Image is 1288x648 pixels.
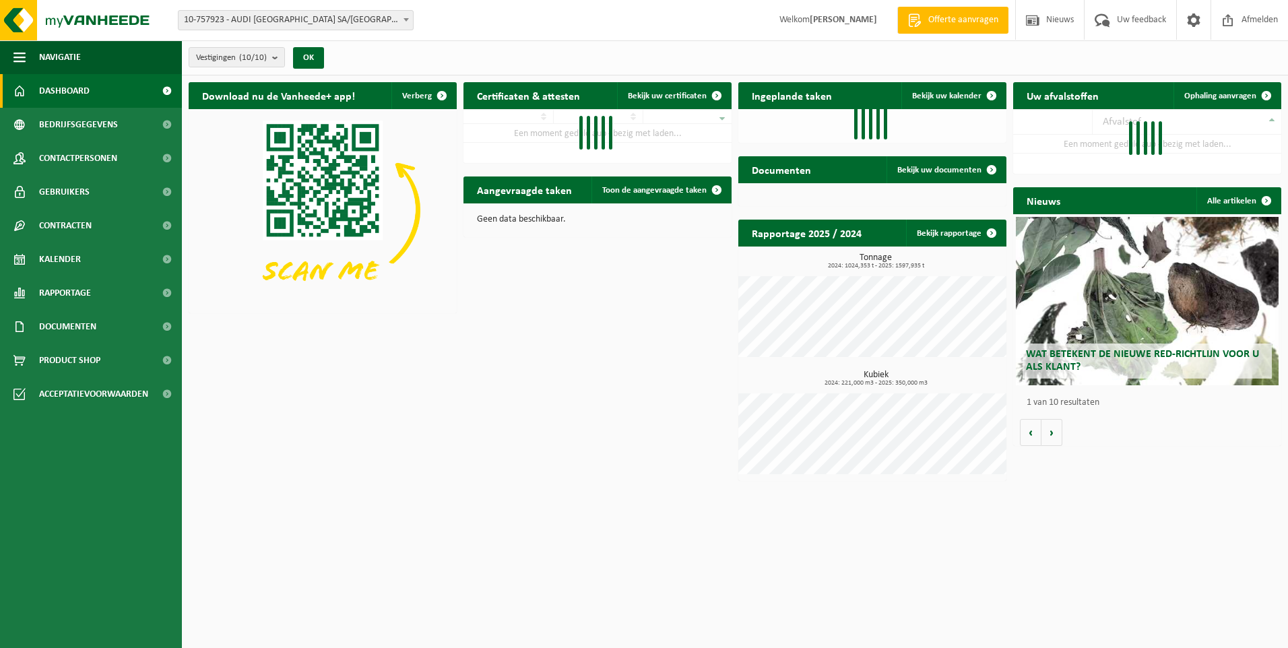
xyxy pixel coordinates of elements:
[239,53,267,62] count: (10/10)
[39,377,148,411] span: Acceptatievoorwaarden
[293,47,324,69] button: OK
[196,48,267,68] span: Vestigingen
[39,108,118,141] span: Bedrijfsgegevens
[745,370,1006,387] h3: Kubiek
[178,10,414,30] span: 10-757923 - AUDI BRUSSELS SA/NV - VORST
[1020,419,1041,446] button: Vorige
[179,11,413,30] span: 10-757923 - AUDI BRUSSELS SA/NV - VORST
[1027,398,1275,408] p: 1 van 10 resultaten
[39,276,91,310] span: Rapportage
[738,220,875,246] h2: Rapportage 2025 / 2024
[745,263,1006,269] span: 2024: 1024,353 t - 2025: 1597,935 t
[912,92,981,100] span: Bekijk uw kalender
[1041,419,1062,446] button: Volgende
[39,141,117,175] span: Contactpersonen
[463,82,593,108] h2: Certificaten & attesten
[39,209,92,242] span: Contracten
[745,253,1006,269] h3: Tonnage
[617,82,730,109] a: Bekijk uw certificaten
[1026,349,1259,372] span: Wat betekent de nieuwe RED-richtlijn voor u als klant?
[897,166,981,174] span: Bekijk uw documenten
[39,310,96,344] span: Documenten
[189,47,285,67] button: Vestigingen(10/10)
[738,156,825,183] h2: Documenten
[887,156,1005,183] a: Bekijk uw documenten
[906,220,1005,247] a: Bekijk rapportage
[39,175,90,209] span: Gebruikers
[39,40,81,74] span: Navigatie
[402,92,432,100] span: Verberg
[1013,187,1074,214] h2: Nieuws
[39,242,81,276] span: Kalender
[897,7,1008,34] a: Offerte aanvragen
[39,74,90,108] span: Dashboard
[602,186,707,195] span: Toon de aangevraagde taken
[738,82,845,108] h2: Ingeplande taken
[628,92,707,100] span: Bekijk uw certificaten
[591,176,730,203] a: Toon de aangevraagde taken
[1013,82,1112,108] h2: Uw afvalstoffen
[810,15,877,25] strong: [PERSON_NAME]
[391,82,455,109] button: Verberg
[463,176,585,203] h2: Aangevraagde taken
[189,82,368,108] h2: Download nu de Vanheede+ app!
[189,109,457,311] img: Download de VHEPlus App
[1016,217,1279,385] a: Wat betekent de nieuwe RED-richtlijn voor u als klant?
[477,215,718,224] p: Geen data beschikbaar.
[901,82,1005,109] a: Bekijk uw kalender
[1173,82,1280,109] a: Ophaling aanvragen
[745,380,1006,387] span: 2024: 221,000 m3 - 2025: 350,000 m3
[1196,187,1280,214] a: Alle artikelen
[1184,92,1256,100] span: Ophaling aanvragen
[39,344,100,377] span: Product Shop
[925,13,1002,27] span: Offerte aanvragen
